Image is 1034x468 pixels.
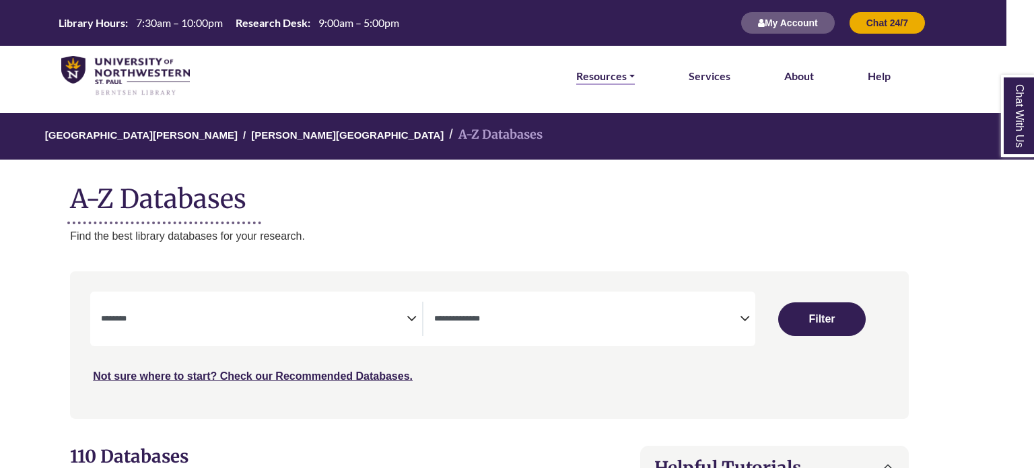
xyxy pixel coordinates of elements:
[849,17,926,28] a: Chat 24/7
[740,11,835,34] button: My Account
[849,11,926,34] button: Chat 24/7
[251,127,444,141] a: [PERSON_NAME][GEOGRAPHIC_DATA]
[53,15,405,28] table: Hours Today
[444,125,543,145] li: A-Z Databases
[70,445,188,467] span: 110 Databases
[70,173,909,214] h1: A-Z Databases
[778,302,866,336] button: Submit for Search Results
[70,113,909,160] nav: breadcrumb
[689,67,730,85] a: Services
[61,56,190,97] img: library_home
[868,67,891,85] a: Help
[53,15,129,30] th: Library Hours:
[740,17,835,28] a: My Account
[784,67,814,85] a: About
[70,271,909,418] nav: Search filters
[576,67,635,85] a: Resources
[93,370,413,382] a: Not sure where to start? Check our Recommended Databases.
[434,314,740,325] textarea: Search
[230,15,311,30] th: Research Desk:
[45,127,238,141] a: [GEOGRAPHIC_DATA][PERSON_NAME]
[53,15,405,31] a: Hours Today
[101,314,407,325] textarea: Search
[70,228,909,245] p: Find the best library databases for your research.
[136,16,223,29] span: 7:30am – 10:00pm
[318,16,399,29] span: 9:00am – 5:00pm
